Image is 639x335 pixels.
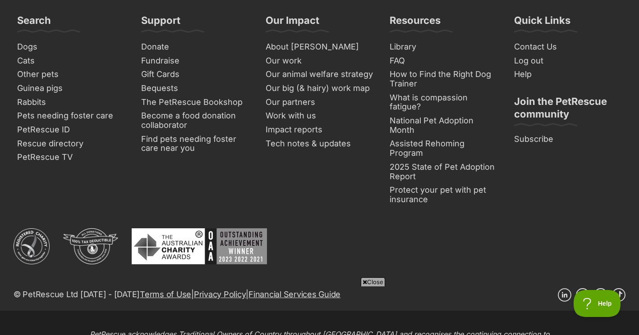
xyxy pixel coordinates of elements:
[262,54,377,68] a: Our work
[594,288,607,302] a: Instagram
[386,91,501,114] a: What is compassion fatigue?
[156,290,484,330] iframe: Advertisement
[262,95,377,109] a: Our partners
[14,228,50,264] img: ACNC
[14,68,129,81] a: Other pets
[266,14,319,32] h3: Our Impact
[386,40,501,54] a: Library
[386,54,501,68] a: FAQ
[510,54,625,68] a: Log out
[510,132,625,146] a: Subscribe
[138,54,253,68] a: Fundraise
[510,40,625,54] a: Contact Us
[140,290,191,299] a: Terms of Use
[576,288,589,302] a: Facebook
[262,81,377,95] a: Our big (& hairy) work map
[386,114,501,137] a: National Pet Adoption Month
[514,14,570,32] h3: Quick Links
[558,288,571,302] a: Linkedin
[138,95,253,109] a: The PetRescue Bookshop
[138,109,253,132] a: Become a food donation collaborator
[138,40,253,54] a: Donate
[262,109,377,123] a: Work with us
[14,54,129,68] a: Cats
[14,123,129,137] a: PetRescue ID
[14,150,129,164] a: PetRescue TV
[14,137,129,151] a: Rescue directory
[514,95,622,126] h3: Join the PetRescue community
[14,288,340,300] p: © PetRescue Ltd [DATE] - [DATE] | |
[361,277,385,286] span: Close
[262,40,377,54] a: About [PERSON_NAME]
[14,40,129,54] a: Dogs
[262,123,377,137] a: Impact reports
[386,183,501,206] a: Protect your pet with pet insurance
[132,228,267,264] img: Australian Charity Awards - Outstanding Achievement Winner 2023 - 2022 - 2021
[141,14,180,32] h3: Support
[510,68,625,81] a: Help
[390,14,441,32] h3: Resources
[14,109,129,123] a: Pets needing foster care
[262,68,377,81] a: Our animal welfare strategy
[262,137,377,151] a: Tech notes & updates
[574,290,621,317] iframe: Help Scout Beacon - Open
[612,288,625,302] a: TikTok
[138,81,253,95] a: Bequests
[138,68,253,81] a: Gift Cards
[138,132,253,155] a: Find pets needing foster care near you
[386,68,501,91] a: How to Find the Right Dog Trainer
[386,137,501,160] a: Assisted Rehoming Program
[17,14,51,32] h3: Search
[14,95,129,109] a: Rabbits
[14,81,129,95] a: Guinea pigs
[386,160,501,183] a: 2025 State of Pet Adoption Report
[63,228,118,264] img: DGR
